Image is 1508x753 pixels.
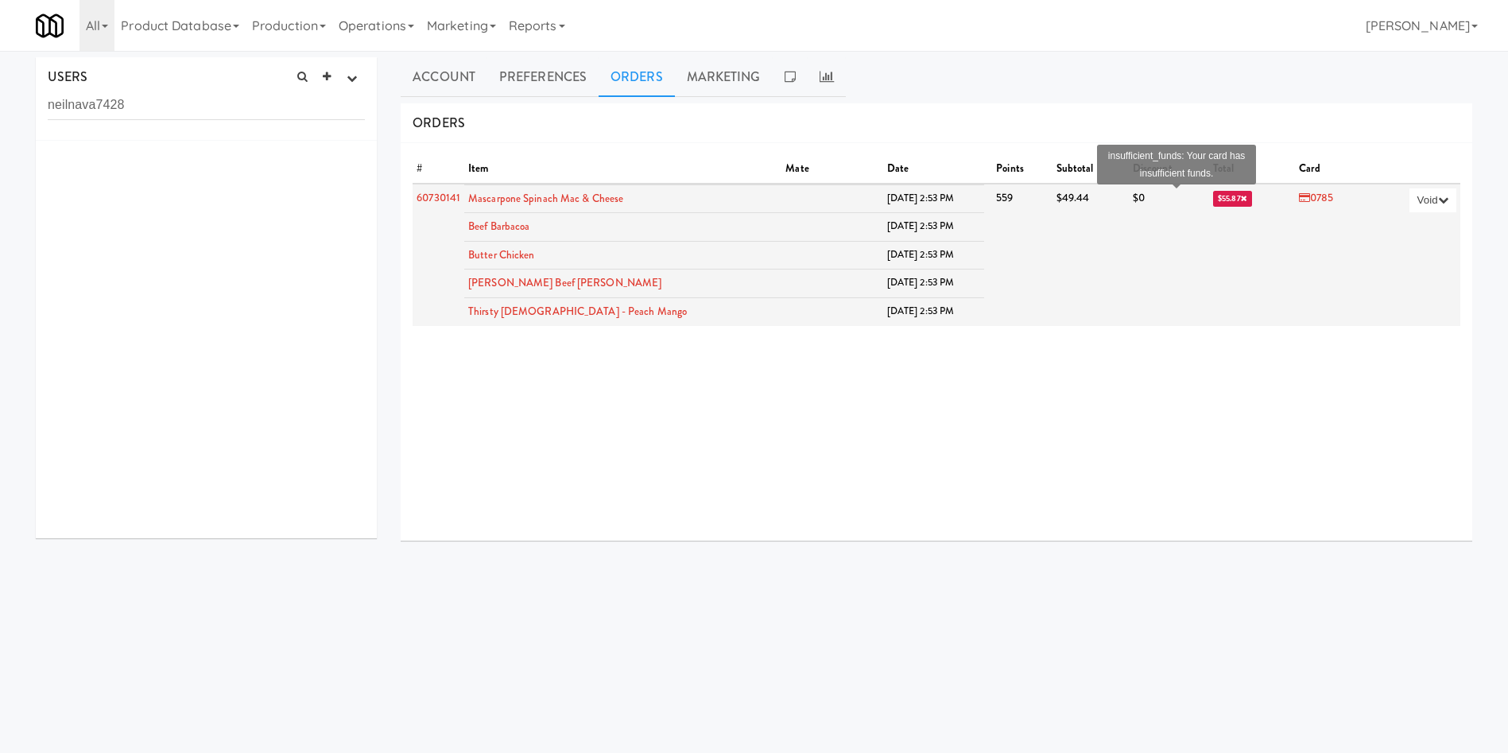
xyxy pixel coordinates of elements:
[883,155,984,183] th: Date
[413,114,465,132] span: ORDERS
[1129,184,1209,326] td: $0
[468,219,529,234] a: Beef Barbacoa
[1295,155,1367,184] th: Card
[1052,155,1129,184] th: Subtotal
[417,190,460,205] a: 60730141
[675,57,773,97] a: Marketing
[1052,184,1129,326] td: $49.44
[468,275,661,290] a: [PERSON_NAME] Beef [PERSON_NAME]
[468,191,623,206] a: Mascarpone Spinach Mac & Cheese
[36,12,64,40] img: Micromart
[883,241,984,270] td: [DATE] 2:53 PM
[992,155,1052,184] th: Points
[883,270,984,298] td: [DATE] 2:53 PM
[464,155,781,183] th: Item
[401,57,487,97] a: Account
[1409,188,1456,212] button: Void
[883,298,984,326] td: [DATE] 2:53 PM
[883,213,984,242] td: [DATE] 2:53 PM
[48,68,88,86] span: USERS
[413,155,464,184] th: #
[468,247,534,262] a: Butter Chicken
[1213,191,1252,207] span: $55.87
[48,91,365,120] input: Search user
[992,184,1052,326] td: 559
[468,304,687,319] a: Thirsty [DEMOGRAPHIC_DATA] - Peach Mango
[599,57,675,97] a: Orders
[487,57,599,97] a: Preferences
[1097,145,1256,184] div: insufficient_funds: Your card has insufficient funds.
[781,155,882,183] th: Mate
[883,184,984,213] td: [DATE] 2:53 PM
[1299,190,1334,205] a: 0785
